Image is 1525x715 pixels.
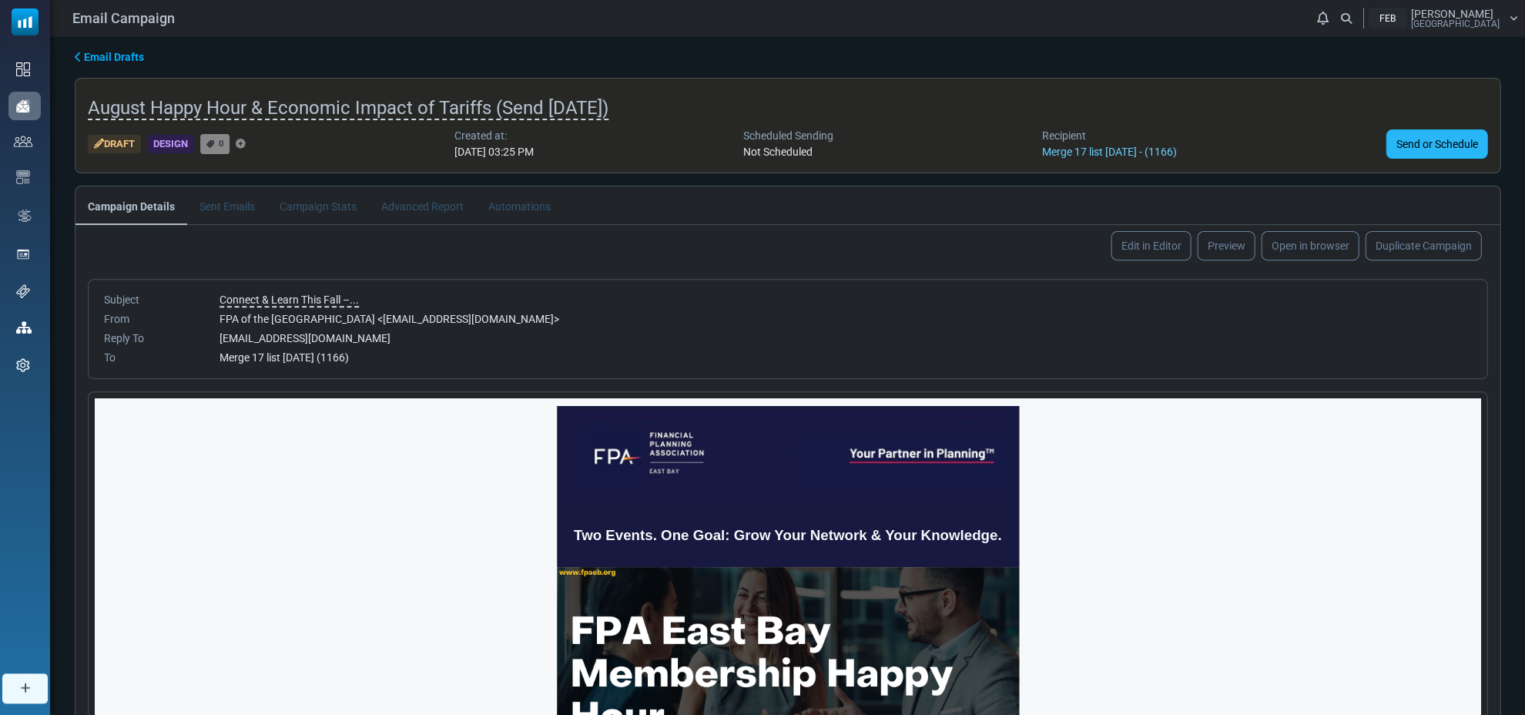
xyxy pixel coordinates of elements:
[75,49,144,65] a: Email Drafts
[1261,231,1359,260] a: Open in browser
[1368,8,1406,29] div: FEB
[1197,231,1255,260] a: Preview
[104,311,201,327] div: From
[1042,146,1177,158] a: Merge 17 list [DATE] - (1166)
[1386,129,1487,159] a: Send or Schedule
[88,97,608,120] span: August Happy Hour & Economic Impact of Tariffs (Send [DATE])
[220,294,359,307] span: Connect & Learn This Fall –...
[462,169,924,429] img: FPA East Bay Membership Happy Hour at Chicken Pie Shop
[16,170,30,184] img: email-templates-icon.svg
[1042,128,1177,144] div: Recipient
[1410,8,1493,19] span: [PERSON_NAME]
[84,51,144,63] span: translation missing: en.ms_sidebar.email_drafts
[88,135,141,154] div: Draft
[72,8,175,29] span: Email Campaign
[16,207,33,225] img: workflow.svg
[479,129,907,145] span: Two Events. One Goal: Grow Your Network & Your Knowledge.
[14,136,32,146] img: contacts-icon.svg
[12,8,39,35] img: mailsoftly_icon_blue_white.svg
[742,146,812,158] span: Not Scheduled
[147,135,194,154] div: Design
[219,138,224,149] span: 0
[454,144,534,160] div: [DATE] 03:25 PM
[454,128,534,144] div: Created at:
[104,292,201,308] div: Subject
[220,331,1471,347] div: [EMAIL_ADDRESS][DOMAIN_NAME]
[75,186,187,225] a: Campaign Details
[236,139,246,149] a: Add Tag
[1410,19,1499,29] span: [GEOGRAPHIC_DATA]
[1365,231,1481,260] a: Duplicate Campaign
[200,134,230,153] a: 0
[742,128,833,144] div: Scheduled Sending
[1111,231,1191,260] a: Edit in Editor
[220,311,1471,327] div: FPA of the [GEOGRAPHIC_DATA] < [EMAIL_ADDRESS][DOMAIN_NAME] >
[1368,8,1517,29] a: FEB [PERSON_NAME] [GEOGRAPHIC_DATA]
[220,351,349,364] span: Merge 17 list [DATE] (1166)
[16,247,30,261] img: landing_pages.svg
[104,350,201,366] div: To
[104,331,201,347] div: Reply To
[16,62,30,76] img: dashboard-icon.svg
[16,99,30,112] img: campaigns-icon-active.png
[16,284,30,298] img: support-icon.svg
[16,358,30,372] img: settings-icon.svg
